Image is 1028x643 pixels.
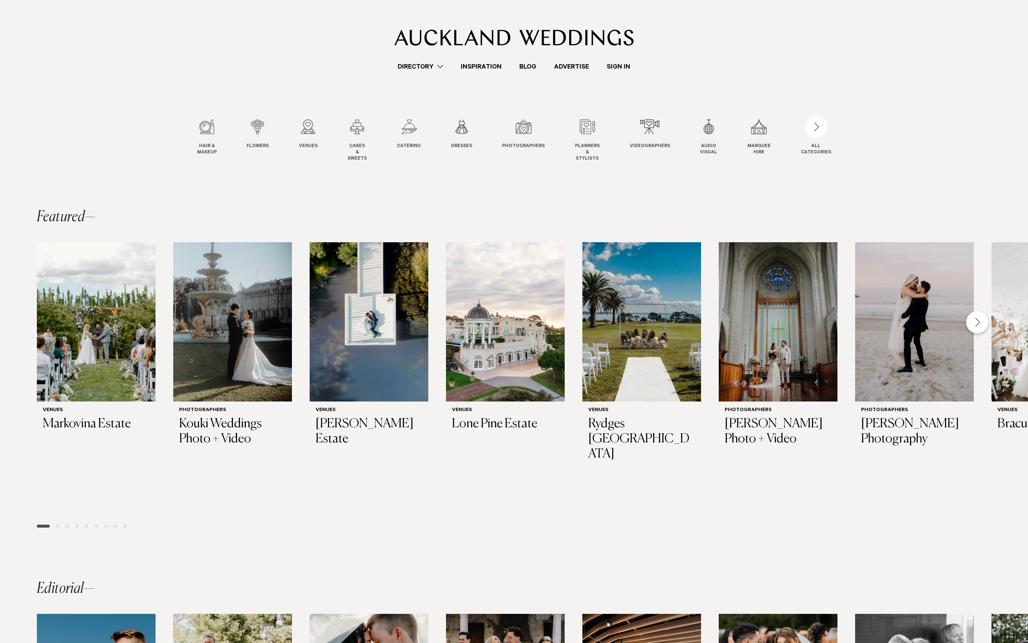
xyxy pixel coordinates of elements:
[748,119,771,156] a: Marquee Hire
[348,143,367,162] span: Cakes & Sweets
[247,119,283,162] swiper-slide: 2 / 12
[545,62,598,72] a: Advertise
[179,417,286,447] h3: Kouki Weddings Photo + Video
[582,242,701,513] swiper-slide: 5 / 29
[452,407,559,414] h6: Venues
[510,62,545,72] a: Blog
[451,143,472,150] span: Dresses
[451,119,472,150] a: Dresses
[855,242,974,402] img: Auckland Weddings Photographers | Rebecca Bradley Photography
[748,143,771,156] span: Marquee Hire
[719,242,837,513] swiper-slide: 6 / 29
[725,417,832,447] h3: [PERSON_NAME] Photo + Video
[310,242,428,452] a: Auckland Weddings Venues | Abel Estate Venues [PERSON_NAME] Estate
[801,143,831,156] div: ALL CATEGORIES
[719,242,837,402] img: Auckland Weddings Photographers | Chris Turner Photo + Video
[588,417,695,462] h3: Rydges [GEOGRAPHIC_DATA]
[630,119,685,162] swiper-slide: 9 / 12
[397,143,421,150] span: Catering
[725,407,832,414] h6: Photographers
[37,242,156,438] a: Ceremony styling at Markovina Estate Venues Markovina Estate
[630,143,670,150] span: Videographers
[173,242,292,402] img: Auckland Weddings Photographers | Kouki Weddings Photo + Video
[582,242,701,468] a: Wedding ceremony at Rydges Formosa Venues Rydges [GEOGRAPHIC_DATA]
[197,143,217,156] span: Hair & Makeup
[630,119,670,150] a: Videographers
[575,119,614,162] swiper-slide: 8 / 12
[502,143,545,150] span: Photographers
[451,119,487,162] swiper-slide: 6 / 12
[348,119,367,162] a: Cakes & Sweets
[389,62,452,72] a: Directory
[37,242,156,402] img: Ceremony styling at Markovina Estate
[452,62,510,72] a: Inspiration
[855,242,974,513] swiper-slide: 7 / 29
[179,407,286,414] h6: Photographers
[394,29,634,46] img: Auckland Weddings Logo
[575,119,600,162] a: Planners & Stylists
[173,242,292,513] swiper-slide: 2 / 29
[452,417,559,432] h3: Lone Pine Estate
[575,143,600,162] span: Planners & Stylists
[310,242,428,513] swiper-slide: 3 / 29
[247,119,269,150] a: Flowers
[397,119,421,150] a: Catering
[700,119,732,162] swiper-slide: 10 / 12
[299,119,332,162] swiper-slide: 3 / 12
[37,581,94,596] h2: Editorial
[861,407,968,414] h6: Photographers
[700,119,717,156] a: Audio Visual
[855,242,974,452] a: Auckland Weddings Photographers | Rebecca Bradley Photography Photographers [PERSON_NAME] Photogr...
[588,407,695,414] h6: Venues
[37,242,156,513] swiper-slide: 1 / 29
[299,119,318,150] a: Venues
[446,242,565,402] img: Exterior view of Lone Pine Estate
[700,143,717,156] span: Audio Visual
[502,119,560,162] swiper-slide: 7 / 12
[37,210,96,225] h2: Featured
[582,242,701,402] img: Wedding ceremony at Rydges Formosa
[861,417,968,447] h3: [PERSON_NAME] Photography
[310,242,428,402] img: Auckland Weddings Venues | Abel Estate
[719,242,837,452] a: Auckland Weddings Photographers | Chris Turner Photo + Video Photographers [PERSON_NAME] Photo + ...
[348,119,381,162] swiper-slide: 4 / 12
[316,417,422,447] h3: [PERSON_NAME] Estate
[197,119,231,162] swiper-slide: 1 / 12
[446,242,565,438] a: Exterior view of Lone Pine Estate Venues Lone Pine Estate
[197,119,217,156] a: Hair & Makeup
[502,119,545,150] a: Photographers
[43,417,150,432] h3: Markovina Estate
[397,119,436,162] swiper-slide: 5 / 12
[801,119,831,154] button: ALLCATEGORIES
[247,143,269,150] span: Flowers
[316,407,422,414] h6: Venues
[598,62,639,72] a: Sign In
[299,143,318,150] span: Venues
[43,407,150,414] h6: Venues
[173,242,292,452] a: Auckland Weddings Photographers | Kouki Weddings Photo + Video Photographers Kouki Weddings Photo...
[446,242,565,513] swiper-slide: 4 / 29
[748,119,785,162] swiper-slide: 11 / 12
